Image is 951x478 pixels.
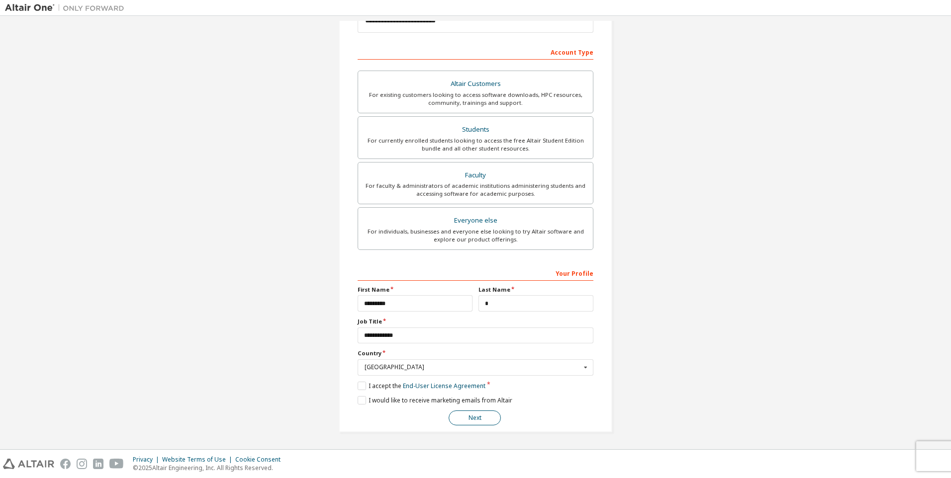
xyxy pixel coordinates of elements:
label: First Name [358,286,473,294]
div: Altair Customers [364,77,587,91]
div: Your Profile [358,265,593,281]
div: Account Type [358,44,593,60]
button: Next [449,410,501,425]
img: facebook.svg [60,459,71,469]
label: Country [358,349,593,357]
div: For individuals, businesses and everyone else looking to try Altair software and explore our prod... [364,228,587,243]
div: Students [364,123,587,137]
div: Privacy [133,456,162,464]
img: linkedin.svg [93,459,103,469]
label: I would like to receive marketing emails from Altair [358,396,512,404]
div: Everyone else [364,214,587,228]
div: Faculty [364,168,587,182]
div: Cookie Consent [235,456,286,464]
img: altair_logo.svg [3,459,54,469]
img: youtube.svg [109,459,124,469]
img: Altair One [5,3,129,13]
div: For existing customers looking to access software downloads, HPC resources, community, trainings ... [364,91,587,107]
div: Website Terms of Use [162,456,235,464]
p: © 2025 Altair Engineering, Inc. All Rights Reserved. [133,464,286,472]
img: instagram.svg [77,459,87,469]
label: I accept the [358,382,485,390]
div: For faculty & administrators of academic institutions administering students and accessing softwa... [364,182,587,198]
div: [GEOGRAPHIC_DATA] [365,364,581,370]
label: Last Name [478,286,593,294]
a: End-User License Agreement [403,382,485,390]
div: For currently enrolled students looking to access the free Altair Student Edition bundle and all ... [364,137,587,153]
label: Job Title [358,318,593,325]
